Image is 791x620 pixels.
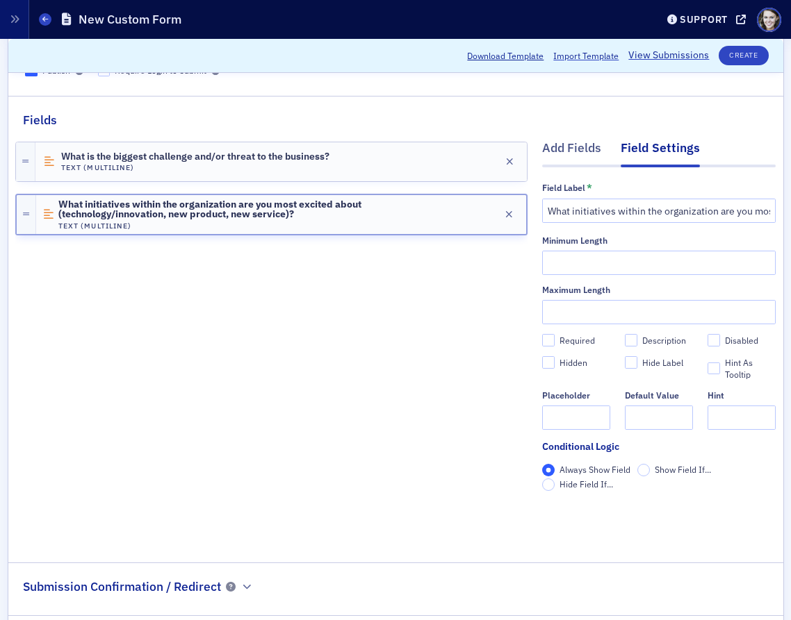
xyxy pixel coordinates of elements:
input: Description [625,334,637,346]
input: Hint As Tooltip [708,362,720,375]
span: Show Field If... [655,464,711,475]
div: Support [680,13,728,26]
input: Required [542,334,555,346]
span: Profile [757,8,781,32]
div: Add Fields [542,139,601,165]
button: Create [719,46,768,65]
div: Minimum Length [542,235,607,246]
input: Disabled [708,334,720,346]
input: Show Field If... [637,464,650,476]
div: Required [560,335,595,346]
div: Hint As Tooltip [725,357,776,380]
div: Field Label [542,183,585,193]
input: Always Show Field [542,464,555,476]
div: Hidden [560,357,587,369]
h4: Text (Multiline) [61,163,329,172]
input: Hide Field If... [542,478,555,491]
input: Hidden [542,356,555,369]
div: Disabled [725,335,758,346]
div: Field Settings [621,139,700,167]
abbr: This field is required [587,182,592,194]
div: Maximum Length [542,285,610,295]
h2: Fields [23,111,57,129]
span: Hide Field If... [560,478,613,489]
h2: Submission Confirmation / Redirect [23,578,221,596]
button: Download Template [467,49,544,62]
h1: New Custom Form [79,11,181,28]
span: Always Show Field [560,464,630,475]
input: Hide Label [625,356,637,369]
div: Hide Label [642,357,683,369]
span: Import Template [553,49,619,62]
div: Default Value [625,390,679,401]
div: Description [642,335,686,346]
span: What initiatives within the organization are you most excited about (technology/innovation, new p... [58,199,460,220]
div: Hint [708,390,724,401]
div: Placeholder [542,390,590,401]
h4: Text (Multiline) [58,221,460,231]
span: View Submissions [628,49,709,63]
div: Conditional Logic [542,439,619,454]
span: What is the biggest challenge and/or threat to the business? [61,151,329,162]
